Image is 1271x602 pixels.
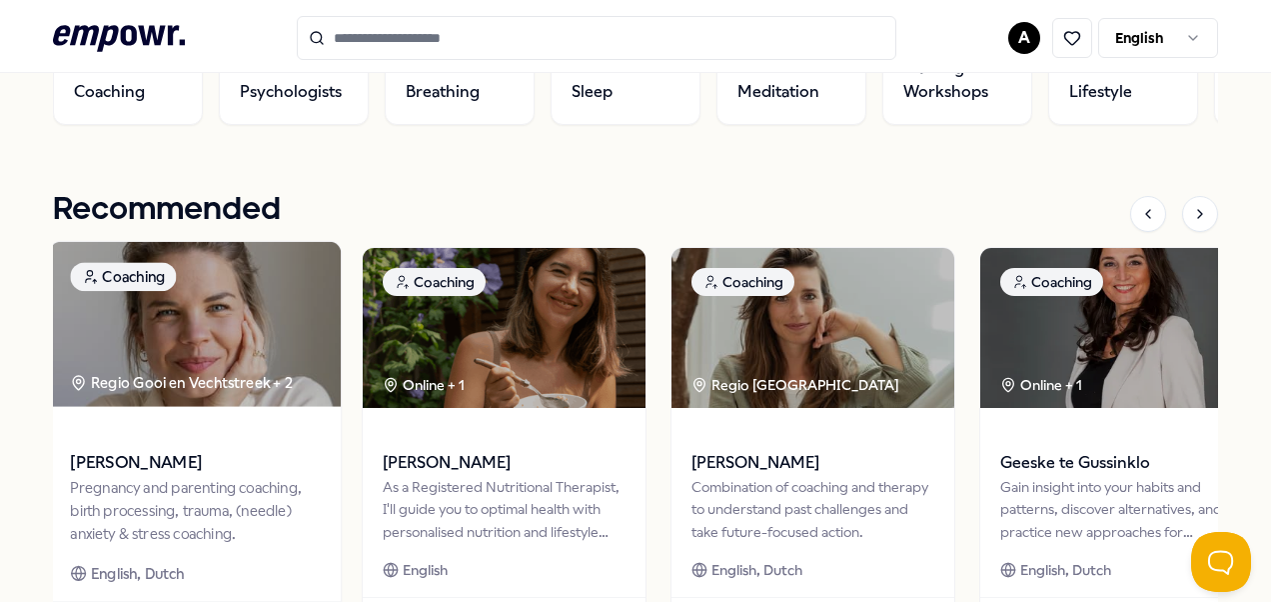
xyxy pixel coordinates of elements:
[70,450,320,476] span: [PERSON_NAME]
[711,559,802,581] span: English, Dutch
[1008,22,1040,54] button: A
[1191,532,1251,592] iframe: Help Scout Beacon - Open
[383,374,465,396] div: Online + 1
[70,371,292,394] div: Regio Gooi en Vechtstreek + 2
[383,450,626,476] span: [PERSON_NAME]
[74,80,145,104] span: Coaching
[91,562,185,585] span: English, Dutch
[363,248,645,408] img: package image
[1069,56,1177,104] span: Nutrition & Lifestyle
[53,185,281,235] h1: Recommended
[1000,476,1243,543] div: Gain insight into your habits and patterns, discover alternatives, and practice new approaches fo...
[691,476,934,543] div: Combination of coaching and therapy to understand past challenges and take future-focused action.
[383,476,626,543] div: As a Registered Nutritional Therapist, I'll guide you to optimal health with personalised nutriti...
[240,80,342,104] span: Psychologists
[50,242,341,407] img: package image
[1000,450,1243,476] span: Geeske te Gussinklo
[572,80,613,104] span: Sleep
[403,559,448,581] span: English
[406,80,480,104] span: Breathing
[691,268,794,296] div: Coaching
[1020,559,1111,581] span: English, Dutch
[297,16,896,60] input: Search for products, categories or subcategories
[691,374,902,396] div: Regio [GEOGRAPHIC_DATA]
[737,56,845,104] span: Mindfulness & Meditation
[70,262,176,291] div: Coaching
[903,56,1011,104] span: Training & Workshops
[691,450,934,476] span: [PERSON_NAME]
[671,248,954,408] img: package image
[980,248,1263,408] img: package image
[1000,374,1082,396] div: Online + 1
[1000,268,1103,296] div: Coaching
[383,268,486,296] div: Coaching
[70,476,320,545] div: Pregnancy and parenting coaching, birth processing, trauma, (needle) anxiety & stress coaching.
